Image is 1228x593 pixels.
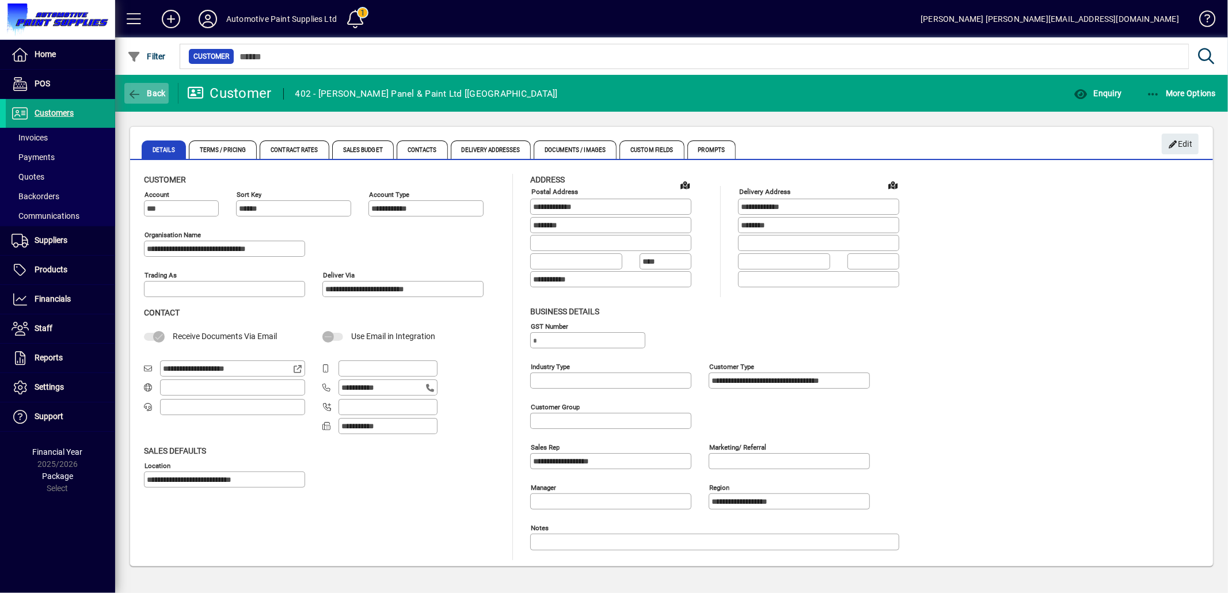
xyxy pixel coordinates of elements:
[145,191,169,199] mat-label: Account
[35,235,67,245] span: Suppliers
[12,133,48,142] span: Invoices
[369,191,409,199] mat-label: Account Type
[6,167,115,187] a: Quotes
[12,211,79,221] span: Communications
[6,373,115,402] a: Settings
[115,83,178,104] app-page-header-button: Back
[35,382,64,391] span: Settings
[35,108,74,117] span: Customers
[35,412,63,421] span: Support
[35,353,63,362] span: Reports
[145,271,177,279] mat-label: Trading as
[189,9,226,29] button: Profile
[6,187,115,206] a: Backorders
[295,85,558,103] div: 402 - [PERSON_NAME] Panel & Paint Ltd [[GEOGRAPHIC_DATA]]
[6,314,115,343] a: Staff
[921,10,1179,28] div: [PERSON_NAME] [PERSON_NAME][EMAIL_ADDRESS][DOMAIN_NAME]
[351,332,435,341] span: Use Email in Integration
[12,192,59,201] span: Backorders
[144,446,206,455] span: Sales defaults
[226,10,337,28] div: Automotive Paint Supplies Ltd
[145,461,170,469] mat-label: Location
[531,443,560,451] mat-label: Sales rep
[884,176,902,194] a: View on map
[145,231,201,239] mat-label: Organisation name
[6,226,115,255] a: Suppliers
[1071,83,1124,104] button: Enquiry
[144,175,186,184] span: Customer
[6,40,115,69] a: Home
[260,140,329,159] span: Contract Rates
[127,52,166,61] span: Filter
[127,89,166,98] span: Back
[6,206,115,226] a: Communications
[124,46,169,67] button: Filter
[6,402,115,431] a: Support
[531,402,580,410] mat-label: Customer group
[144,308,180,317] span: Contact
[35,50,56,59] span: Home
[676,176,694,194] a: View on map
[35,79,50,88] span: POS
[173,332,277,341] span: Receive Documents Via Email
[531,483,556,491] mat-label: Manager
[534,140,617,159] span: Documents / Images
[6,128,115,147] a: Invoices
[33,447,83,457] span: Financial Year
[35,265,67,274] span: Products
[1162,134,1199,154] button: Edit
[1146,89,1216,98] span: More Options
[530,175,565,184] span: Address
[142,140,186,159] span: Details
[530,307,599,316] span: Business details
[12,153,55,162] span: Payments
[709,362,754,370] mat-label: Customer type
[6,147,115,167] a: Payments
[531,523,549,531] mat-label: Notes
[687,140,736,159] span: Prompts
[35,324,52,333] span: Staff
[6,256,115,284] a: Products
[35,294,71,303] span: Financials
[531,322,568,330] mat-label: GST Number
[709,483,729,491] mat-label: Region
[6,344,115,372] a: Reports
[1074,89,1121,98] span: Enquiry
[124,83,169,104] button: Back
[12,172,44,181] span: Quotes
[1168,135,1193,154] span: Edit
[153,9,189,29] button: Add
[187,84,272,102] div: Customer
[709,443,766,451] mat-label: Marketing/ Referral
[6,285,115,314] a: Financials
[237,191,261,199] mat-label: Sort key
[6,70,115,98] a: POS
[1191,2,1214,40] a: Knowledge Base
[1143,83,1219,104] button: More Options
[42,472,73,481] span: Package
[531,362,570,370] mat-label: Industry type
[193,51,229,62] span: Customer
[397,140,448,159] span: Contacts
[451,140,531,159] span: Delivery Addresses
[332,140,394,159] span: Sales Budget
[323,271,355,279] mat-label: Deliver via
[619,140,684,159] span: Custom Fields
[189,140,257,159] span: Terms / Pricing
